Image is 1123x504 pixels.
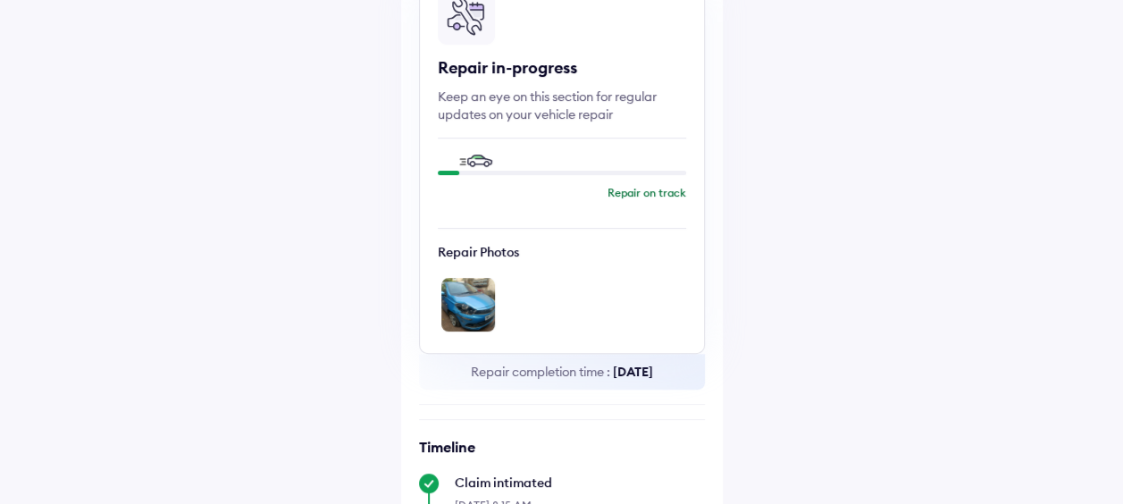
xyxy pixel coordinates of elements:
[438,243,686,261] p: Repair Photos
[455,474,705,491] div: Claim intimated
[419,354,705,390] div: Repair completion time :
[441,278,495,332] img: 68ee3ffa858b8725ded9da7b
[438,57,686,79] div: Repair in-progress
[608,186,686,199] p: Repair on track
[419,438,705,456] h6: Timeline
[613,364,653,380] span: [DATE]
[438,88,686,123] div: Keep an eye on this section for regular updates on your vehicle repair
